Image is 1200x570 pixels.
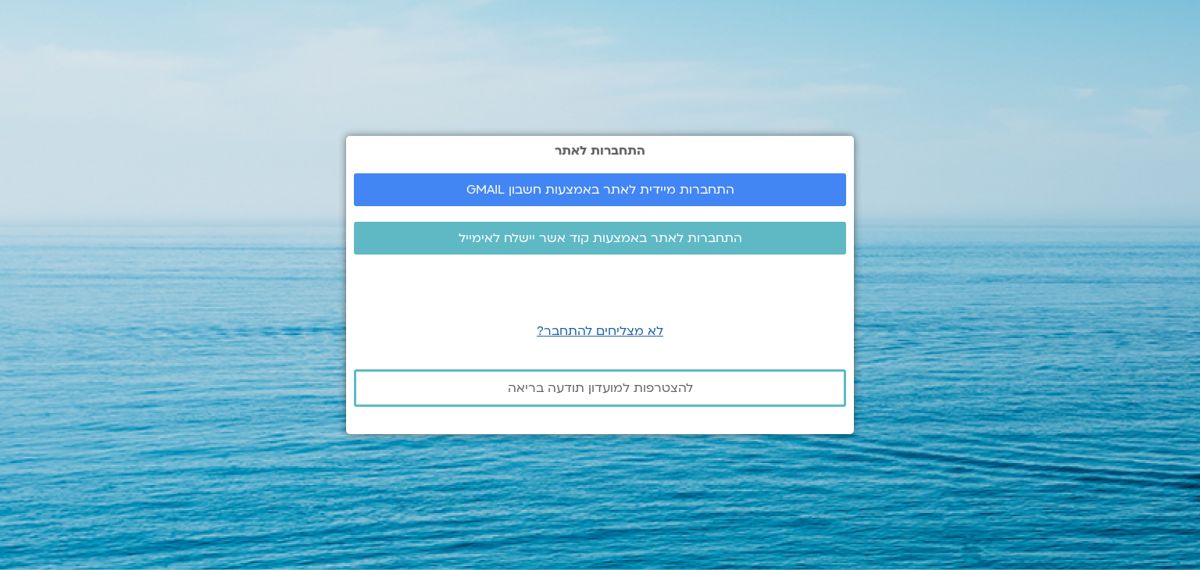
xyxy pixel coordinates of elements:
[537,322,663,340] a: לא מצליחים להתחבר?
[508,381,693,395] span: להצטרפות למועדון תודעה בריאה
[354,222,846,255] a: התחברות לאתר באמצעות קוד אשר יישלח לאימייל
[459,231,742,245] span: התחברות לאתר באמצעות קוד אשר יישלח לאימייל
[466,183,734,197] span: התחברות מיידית לאתר באמצעות חשבון GMAIL
[354,144,846,158] h2: התחברות לאתר
[354,173,846,206] a: התחברות מיידית לאתר באמצעות חשבון GMAIL
[354,369,846,407] a: להצטרפות למועדון תודעה בריאה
